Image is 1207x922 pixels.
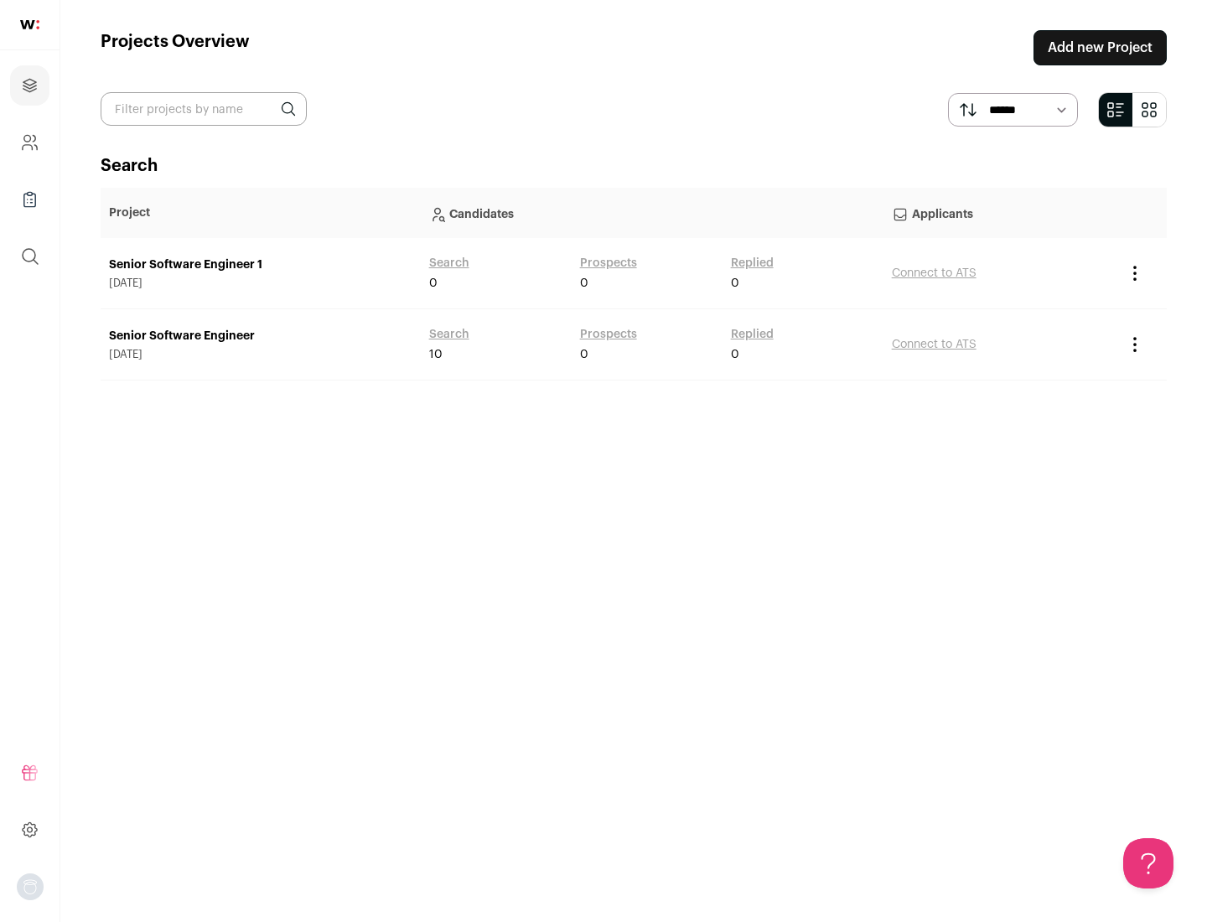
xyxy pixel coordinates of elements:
h2: Search [101,154,1167,178]
h1: Projects Overview [101,30,250,65]
a: Company Lists [10,179,49,220]
p: Candidates [429,196,875,230]
a: Projects [10,65,49,106]
a: Replied [731,255,774,272]
span: 0 [731,346,739,363]
a: Prospects [580,255,637,272]
span: 0 [580,275,588,292]
span: 0 [429,275,438,292]
a: Add new Project [1033,30,1167,65]
img: wellfound-shorthand-0d5821cbd27db2630d0214b213865d53afaa358527fdda9d0ea32b1df1b89c2c.svg [20,20,39,29]
input: Filter projects by name [101,92,307,126]
span: [DATE] [109,348,412,361]
button: Project Actions [1125,263,1145,283]
a: Senior Software Engineer [109,328,412,344]
img: nopic.png [17,873,44,900]
span: 10 [429,346,443,363]
span: [DATE] [109,277,412,290]
a: Connect to ATS [892,267,976,279]
a: Connect to ATS [892,339,976,350]
span: 0 [580,346,588,363]
a: Search [429,326,469,343]
a: Senior Software Engineer 1 [109,256,412,273]
p: Project [109,205,412,221]
span: 0 [731,275,739,292]
button: Project Actions [1125,334,1145,355]
iframe: Help Scout Beacon - Open [1123,838,1173,888]
button: Open dropdown [17,873,44,900]
a: Prospects [580,326,637,343]
p: Applicants [892,196,1108,230]
a: Search [429,255,469,272]
a: Replied [731,326,774,343]
a: Company and ATS Settings [10,122,49,163]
